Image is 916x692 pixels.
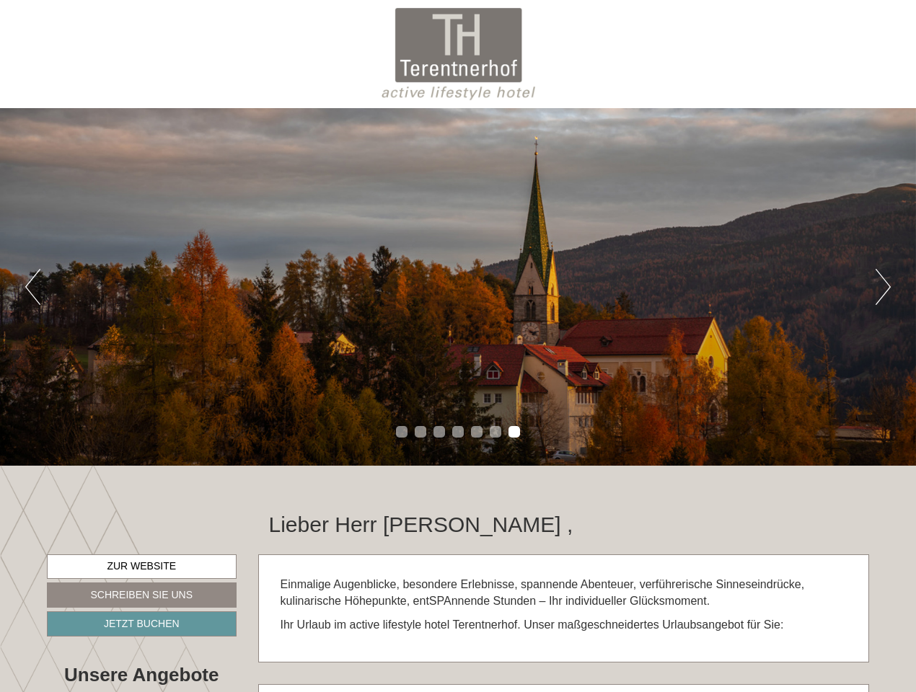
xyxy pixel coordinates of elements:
[47,554,237,579] a: Zur Website
[47,582,237,608] a: Schreiben Sie uns
[25,269,40,305] button: Previous
[47,662,237,688] div: Unsere Angebote
[269,513,573,536] h1: Lieber Herr [PERSON_NAME] ,
[47,611,237,636] a: Jetzt buchen
[281,577,847,610] p: Einmalige Augenblicke, besondere Erlebnisse, spannende Abenteuer, verführerische Sinneseindrücke,...
[876,269,891,305] button: Next
[281,617,847,634] p: Ihr Urlaub im active lifestyle hotel Terentnerhof. Unser maßgeschneidertes Urlaubsangebot für Sie:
